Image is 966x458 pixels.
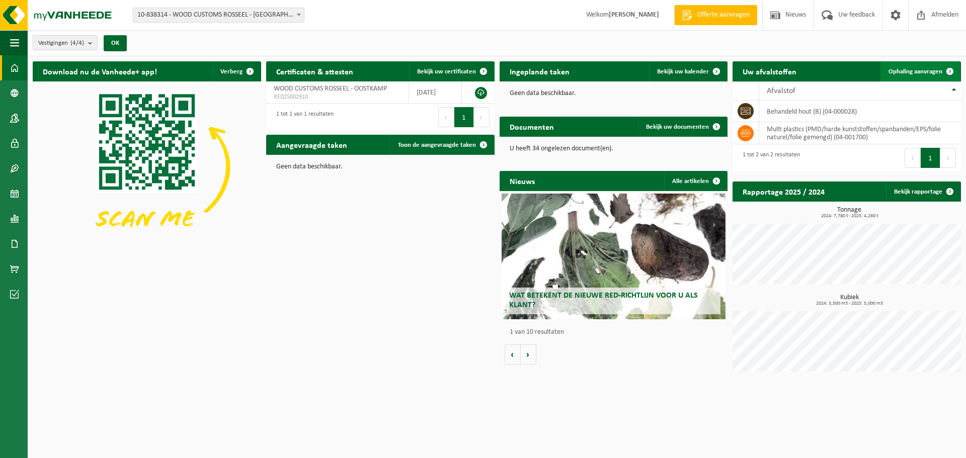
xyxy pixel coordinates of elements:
[33,61,167,81] h2: Download nu de Vanheede+ app!
[409,61,494,81] a: Bekijk uw certificaten
[940,148,956,168] button: Next
[767,87,795,95] span: Afvalstof
[886,181,960,202] a: Bekijk rapportage
[905,148,921,168] button: Previous
[266,61,363,81] h2: Certificaten & attesten
[266,135,357,154] h2: Aangevraagde taken
[38,36,84,51] span: Vestigingen
[674,5,757,25] a: Offerte aanvragen
[133,8,304,23] span: 10-838314 - WOOD CUSTOMS ROSSEEL - OOSTKAMP
[510,90,718,97] p: Geen data beschikbaar.
[759,101,961,122] td: behandeld hout (B) (04-000028)
[276,163,485,170] p: Geen data beschikbaar.
[500,171,545,191] h2: Nieuws
[695,10,752,20] span: Offerte aanvragen
[417,68,476,75] span: Bekijk uw certificaten
[649,61,727,81] a: Bekijk uw kalender
[657,68,709,75] span: Bekijk uw kalender
[889,68,942,75] span: Ophaling aanvragen
[733,181,835,201] h2: Rapportage 2025 / 2024
[33,35,98,50] button: Vestigingen(4/4)
[510,145,718,152] p: U heeft 34 ongelezen document(en).
[474,107,490,127] button: Next
[880,61,960,81] a: Ophaling aanvragen
[271,106,334,128] div: 1 tot 1 van 1 resultaten
[664,171,727,191] a: Alle artikelen
[220,68,243,75] span: Verberg
[738,301,961,306] span: 2024: 3,500 m3 - 2025: 5,000 m3
[738,214,961,219] span: 2024: 7,780 t - 2025: 4,260 t
[398,142,476,148] span: Toon de aangevraagde taken
[500,61,580,81] h2: Ingeplande taken
[409,81,462,104] td: [DATE]
[646,124,709,130] span: Bekijk uw documenten
[502,194,726,319] a: Wat betekent de nieuwe RED-richtlijn voor u als klant?
[638,117,727,137] a: Bekijk uw documenten
[509,292,698,309] span: Wat betekent de nieuwe RED-richtlijn voor u als klant?
[454,107,474,127] button: 1
[274,85,387,93] span: WOOD CUSTOMS ROSSEEL - OOSTKAMP
[733,61,807,81] h2: Uw afvalstoffen
[738,294,961,306] h3: Kubiek
[70,40,84,46] count: (4/4)
[505,344,521,364] button: Vorige
[104,35,127,51] button: OK
[921,148,940,168] button: 1
[500,117,564,136] h2: Documenten
[759,122,961,144] td: multi plastics (PMD/harde kunststoffen/spanbanden/EPS/folie naturel/folie gemengd) (04-001700)
[738,147,800,169] div: 1 tot 2 van 2 resultaten
[390,135,494,155] a: Toon de aangevraagde taken
[510,329,723,336] p: 1 van 10 resultaten
[609,11,659,19] strong: [PERSON_NAME]
[521,344,536,364] button: Volgende
[33,81,261,252] img: Download de VHEPlus App
[133,8,304,22] span: 10-838314 - WOOD CUSTOMS ROSSEEL - OOSTKAMP
[738,207,961,219] h3: Tonnage
[212,61,260,81] button: Verberg
[438,107,454,127] button: Previous
[274,93,401,101] span: RED25002910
